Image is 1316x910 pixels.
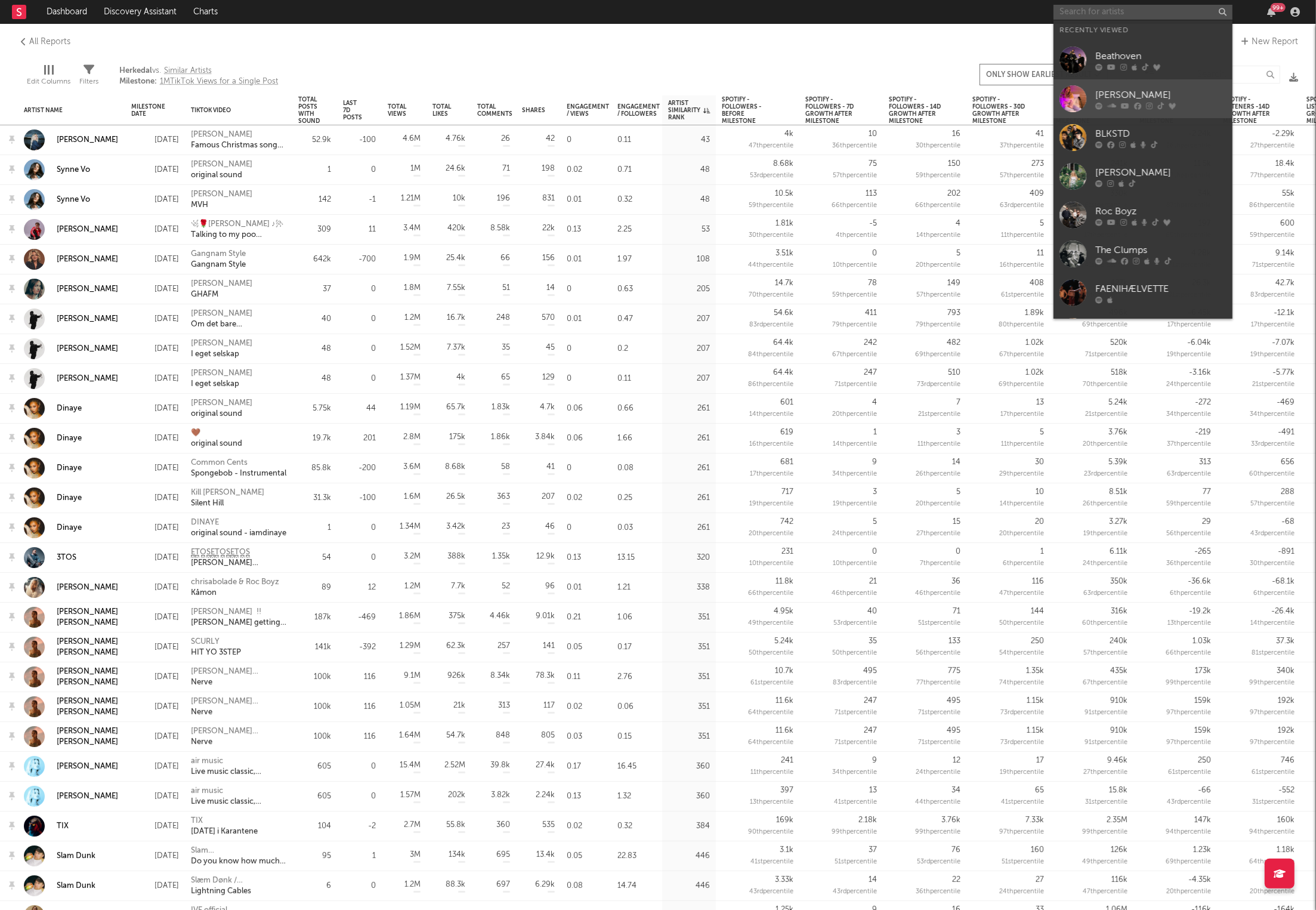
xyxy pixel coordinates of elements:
[702,224,710,236] div: 53
[57,761,118,772] div: [PERSON_NAME]
[57,553,76,563] a: 3TOS
[191,756,286,778] a: air musicLive music classic, [PERSON_NAME], elegant, brilliant(125637)
[24,189,90,210] a: Synne Vo
[24,637,119,658] a: [PERSON_NAME] [PERSON_NAME]
[191,338,252,349] div: [PERSON_NAME]
[191,786,286,807] a: air musicLive music classic, [PERSON_NAME], elegant, brilliant(125637)
[522,107,545,114] div: Shares
[722,96,776,125] div: Spotify - Followers - before Milestone
[191,279,252,300] a: [PERSON_NAME]GHAFM
[191,816,258,837] a: TIX[DATE] i Karantene
[833,170,877,182] div: 57 th percentile
[561,125,611,155] div: 0
[191,726,286,748] a: [PERSON_NAME] [PERSON_NAME]Nerve
[611,245,662,274] div: 1.97
[24,458,82,479] a: Dinaye
[869,158,877,170] div: 75
[1037,248,1044,260] div: 11
[1000,170,1044,182] div: 57 th percentile
[24,816,69,837] a: TIX
[191,547,286,569] a: E͙T͙O͙S͙E͙T͙O͙S͙E͙T͙O͙S͙[PERSON_NAME] Supertramp
[57,374,118,384] div: [PERSON_NAME]
[956,248,960,260] div: 5
[191,129,286,140] div: [PERSON_NAME]
[24,488,82,508] a: Dinaye
[371,164,376,176] div: 0
[57,523,82,533] div: Dinaye
[57,851,95,862] a: Slam Dunk
[24,129,118,150] a: [PERSON_NAME]
[700,164,710,176] div: 48
[57,165,90,175] div: Synne Vo
[57,821,69,832] a: TIX
[119,67,152,75] b: Herkedal
[1095,165,1227,180] div: [PERSON_NAME]
[57,344,118,354] a: [PERSON_NAME]
[57,463,82,474] div: Dinaye
[453,193,465,205] div: 10k
[1250,230,1295,242] div: 59 th percentile
[617,103,660,118] div: Engagement / Followers
[57,224,118,235] a: [PERSON_NAME]
[701,134,710,146] div: 43
[866,188,877,200] div: 113
[131,223,179,237] div: [DATE]
[57,284,118,295] a: [PERSON_NAME]
[359,254,376,266] div: -700
[191,577,279,599] a: chrisabolade & Roc BoyzKåmon
[57,881,95,892] div: Slam Dunk
[57,637,119,658] a: [PERSON_NAME] [PERSON_NAME]
[1030,188,1044,200] div: 409
[916,230,960,242] div: 14 th percentile
[749,200,793,212] div: 59 th percentile
[57,135,118,146] a: [PERSON_NAME]
[561,185,611,215] div: 0.01
[1271,3,1286,12] div: 99 +
[490,223,510,235] div: 8.58k
[359,134,376,146] div: -100
[57,493,82,504] a: Dinaye
[1249,200,1295,212] div: 86 th percentile
[24,398,82,419] a: Dinaye
[611,215,662,245] div: 2.25
[191,875,286,897] a: Slæm Dønk / [PERSON_NAME]Lightning Cables
[191,488,264,498] div: Kill [PERSON_NAME]
[1054,235,1232,273] a: The Clumps
[191,637,241,658] a: SCURLYHIT YO 3STEP
[1250,170,1295,182] div: 77 th percentile
[750,170,793,182] div: 53 rd percentile
[191,159,252,181] a: [PERSON_NAME]original sound
[916,170,960,182] div: 59 th percentile
[191,260,246,270] div: Gangnam Style
[24,279,118,300] a: [PERSON_NAME]
[972,96,1026,125] div: Spotify - Followers - 30D Growth after Milestone
[57,403,82,414] a: Dinaye
[191,289,252,300] div: GHAFM
[775,188,793,200] div: 10.5k
[401,193,421,205] div: 1.21M
[191,368,252,390] a: [PERSON_NAME]I eget selskap
[57,195,90,205] a: Synne Vo
[57,607,119,628] div: [PERSON_NAME] [PERSON_NAME]
[916,140,960,152] div: 30 th percentile
[191,309,286,330] a: [PERSON_NAME]Om det bare [PERSON_NAME] å elske deg
[57,667,119,688] a: [PERSON_NAME] [PERSON_NAME]
[832,200,877,212] div: 66 th percentile
[191,189,252,211] a: [PERSON_NAME]MVH
[805,96,859,125] div: Spotify - Followers - 7D Growth after Milestone
[956,218,960,230] div: 4
[191,140,286,151] div: Famous Christmas songs / Orchestra arrangement(150588)
[79,54,98,100] div: Filters
[131,103,165,118] div: Milestone Date
[1059,23,1227,38] div: Recently Viewed
[57,254,118,265] a: [PERSON_NAME]
[749,230,793,242] div: 30 th percentile
[57,726,119,748] a: [PERSON_NAME] [PERSON_NAME]
[410,163,421,175] div: 1M
[191,279,252,289] div: [PERSON_NAME]
[546,133,555,145] div: 42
